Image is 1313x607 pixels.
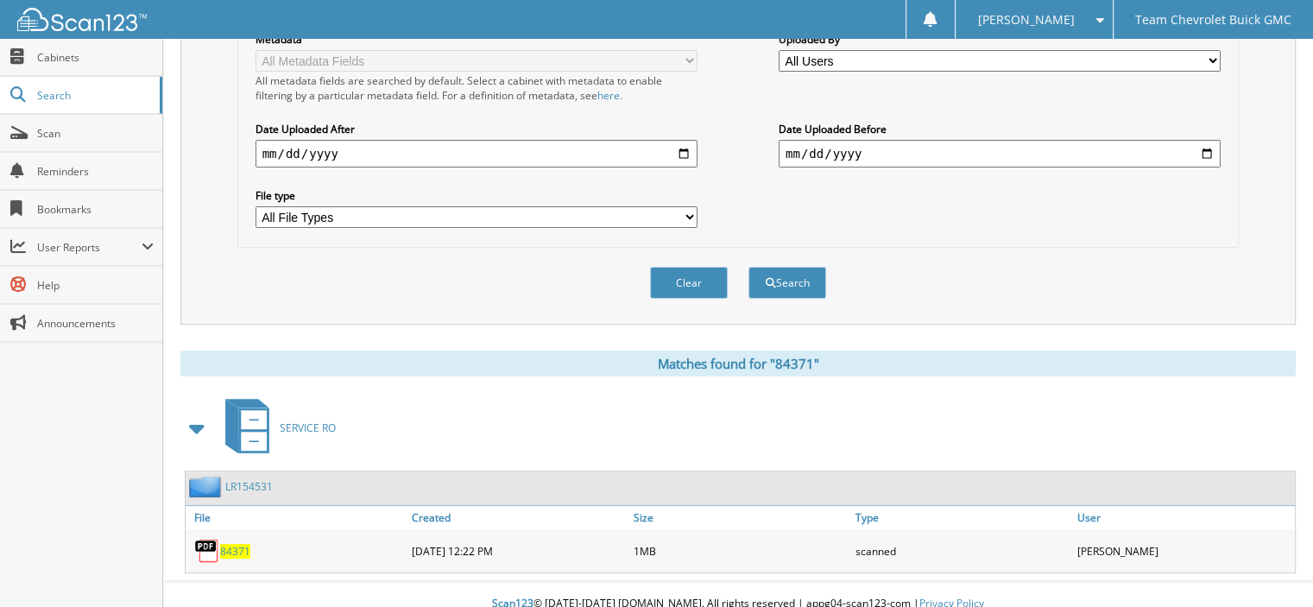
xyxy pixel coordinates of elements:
span: [PERSON_NAME] [977,15,1074,25]
span: Bookmarks [37,202,154,217]
div: Matches found for "84371" [180,351,1296,376]
a: User [1073,506,1295,529]
button: Search [748,267,826,299]
span: Reminders [37,164,154,179]
a: SERVICE RO [215,394,336,462]
label: Date Uploaded Before [779,122,1221,136]
span: User Reports [37,240,142,255]
iframe: Chat Widget [1227,524,1313,607]
span: Cabinets [37,50,154,65]
a: File [186,506,407,529]
label: Uploaded By [779,32,1221,47]
a: here [597,88,620,103]
a: 84371 [220,544,250,559]
img: scan123-logo-white.svg [17,8,147,31]
a: Created [407,506,629,529]
img: folder2.png [189,476,225,497]
a: LR154531 [225,479,273,494]
input: start [256,140,698,168]
a: Type [851,506,1073,529]
span: Announcements [37,316,154,331]
div: [PERSON_NAME] [1073,534,1295,568]
label: Metadata [256,32,698,47]
span: Scan [37,126,154,141]
a: Size [629,506,851,529]
span: Help [37,278,154,293]
span: SERVICE RO [280,420,336,435]
div: scanned [851,534,1073,568]
div: 1MB [629,534,851,568]
div: All metadata fields are searched by default. Select a cabinet with metadata to enable filtering b... [256,73,698,103]
label: File type [256,188,698,203]
button: Clear [650,267,728,299]
span: Search [37,88,151,103]
label: Date Uploaded After [256,122,698,136]
span: Team Chevrolet Buick GMC [1135,15,1291,25]
input: end [779,140,1221,168]
img: PDF.png [194,538,220,564]
div: [DATE] 12:22 PM [407,534,629,568]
